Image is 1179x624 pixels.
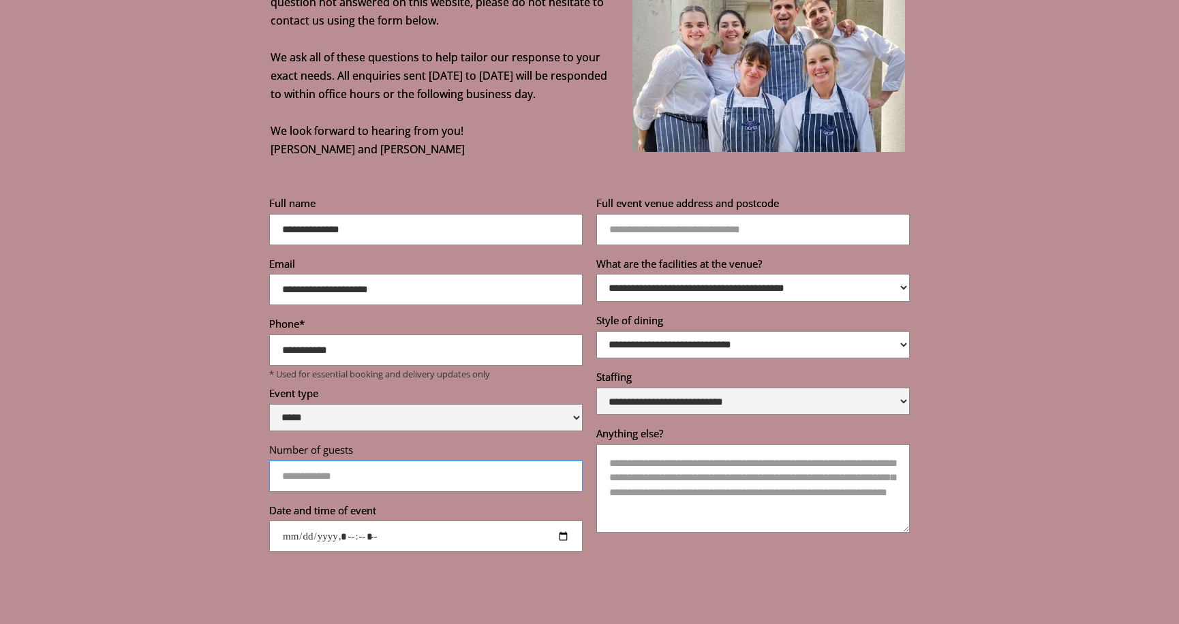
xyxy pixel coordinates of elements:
p: * Used for essential booking and delivery updates only [269,369,583,379]
label: Email [269,257,583,275]
label: Date and time of event [269,503,583,521]
label: Event type [269,386,583,404]
label: Full event venue address and postcode [596,196,910,214]
label: Style of dining [596,313,910,331]
label: Full name [269,196,583,214]
label: Number of guests [269,443,583,461]
label: Staffing [596,370,910,388]
label: What are the facilities at the venue? [596,257,910,275]
label: Phone* [269,317,583,334]
label: Anything else? [596,426,910,444]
